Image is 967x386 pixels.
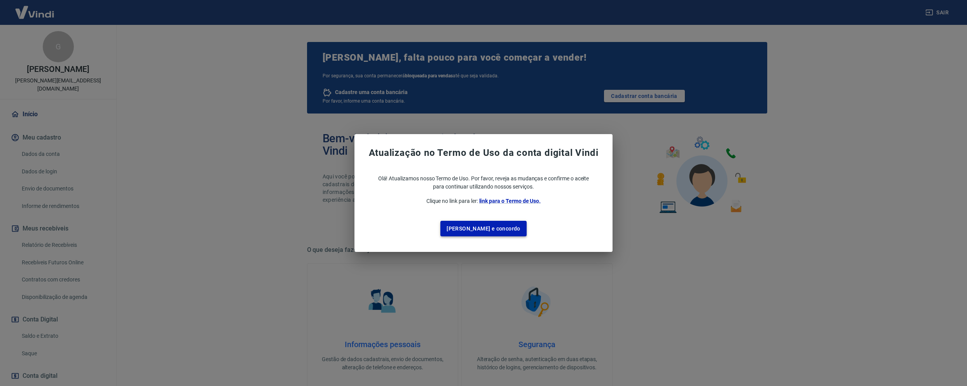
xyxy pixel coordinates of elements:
a: link para o Termo de Uso. [479,198,541,204]
p: Clique no link para ler: [358,197,609,205]
button: [PERSON_NAME] e concordo [440,221,527,237]
span: Atualização no Termo de Uso da conta digital Vindi [358,147,609,159]
p: Olá! Atualizamos nosso Termo de Uso. Por favor, reveja as mudanças e confirme o aceite para conti... [358,175,609,191]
